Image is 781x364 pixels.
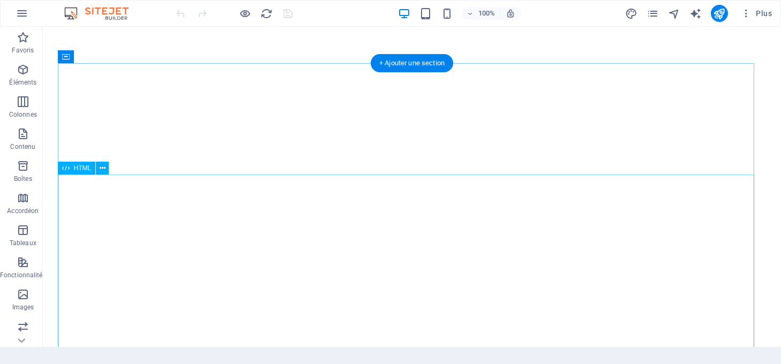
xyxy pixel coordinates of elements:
[737,5,776,22] button: Plus
[7,207,39,215] p: Accordéon
[10,239,36,247] p: Tableaux
[713,7,725,20] i: Publier
[371,54,453,72] div: + Ajouter une section
[260,7,273,20] button: reload
[647,7,659,20] i: Pages (Ctrl+Alt+S)
[668,7,680,20] i: Navigateur
[668,7,681,20] button: navigator
[9,110,37,119] p: Colonnes
[74,165,92,171] span: HTML
[647,7,659,20] button: pages
[260,7,273,20] i: Actualiser la page
[506,9,515,18] i: Lors du redimensionnement, ajuster automatiquement le niveau de zoom en fonction de l'appareil sé...
[625,7,638,20] button: design
[478,7,495,20] h6: 100%
[625,7,637,20] i: Design (Ctrl+Alt+Y)
[62,7,142,20] img: Editor Logo
[711,5,728,22] button: publish
[689,7,702,20] button: text_generator
[689,7,702,20] i: AI Writer
[462,7,500,20] button: 100%
[9,78,36,87] p: Éléments
[238,7,251,20] button: Cliquez ici pour quitter le mode Aperçu et poursuivre l'édition.
[12,46,34,55] p: Favoris
[14,175,32,183] p: Boîtes
[741,8,772,19] span: Plus
[10,142,35,151] p: Contenu
[12,303,34,312] p: Images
